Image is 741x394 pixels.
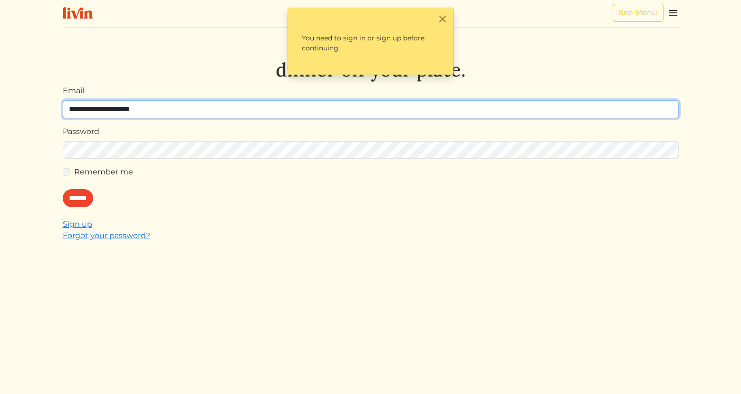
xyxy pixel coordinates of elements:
label: Password [63,126,99,137]
a: Forgot your password? [63,231,150,240]
img: livin-logo-a0d97d1a881af30f6274990eb6222085a2533c92bbd1e4f22c21b4f0d0e3210c.svg [63,7,93,19]
img: menu_hamburger-cb6d353cf0ecd9f46ceae1c99ecbeb4a00e71ca567a856bd81f57e9d8c17bb26.svg [667,7,679,19]
label: Remember me [74,166,133,178]
button: Close [438,14,448,24]
p: You need to sign in or sign up before continuing. [294,25,448,61]
a: Sign up [63,220,92,229]
h1: Let's take dinner off your plate. [63,36,679,81]
label: Email [63,85,84,96]
a: See Menu [613,4,664,22]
